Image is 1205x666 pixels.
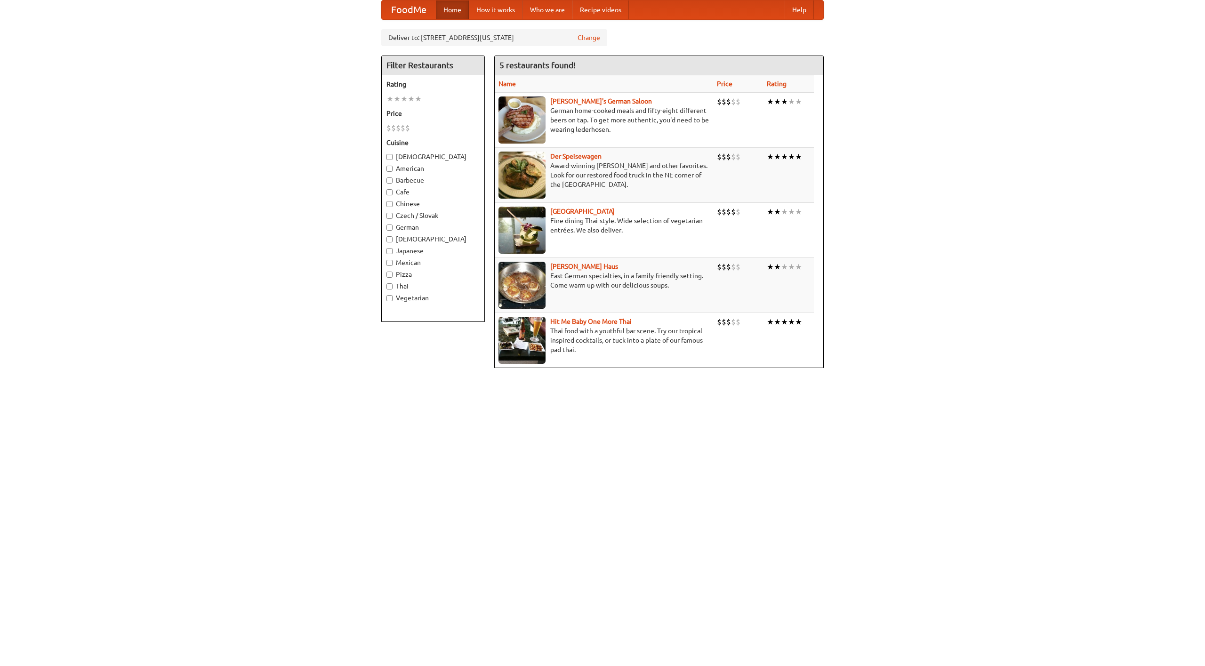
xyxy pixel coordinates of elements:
label: German [386,223,480,232]
input: German [386,225,393,231]
li: ★ [767,152,774,162]
li: ★ [781,262,788,272]
li: ★ [394,94,401,104]
ng-pluralize: 5 restaurants found! [499,61,576,70]
li: ★ [795,317,802,327]
p: Fine dining Thai-style. Wide selection of vegetarian entrées. We also deliver. [498,216,709,235]
a: Name [498,80,516,88]
li: ★ [774,317,781,327]
li: $ [722,317,726,327]
label: Barbecue [386,176,480,185]
li: $ [731,207,736,217]
p: Thai food with a youthful bar scene. Try our tropical inspired cocktails, or tuck into a plate of... [498,326,709,354]
b: [PERSON_NAME] Haus [550,263,618,270]
label: Thai [386,281,480,291]
li: $ [726,262,731,272]
li: ★ [386,94,394,104]
li: ★ [795,262,802,272]
label: [DEMOGRAPHIC_DATA] [386,234,480,244]
div: Deliver to: [STREET_ADDRESS][US_STATE] [381,29,607,46]
label: [DEMOGRAPHIC_DATA] [386,152,480,161]
label: Chinese [386,199,480,209]
li: $ [726,317,731,327]
li: $ [391,123,396,133]
li: ★ [774,207,781,217]
a: [GEOGRAPHIC_DATA] [550,208,615,215]
li: ★ [788,96,795,107]
a: FoodMe [382,0,436,19]
label: Vegetarian [386,293,480,303]
a: Who we are [522,0,572,19]
a: Der Speisewagen [550,152,602,160]
a: Hit Me Baby One More Thai [550,318,632,325]
li: ★ [767,262,774,272]
li: ★ [788,207,795,217]
li: ★ [767,96,774,107]
li: $ [731,262,736,272]
p: East German specialties, in a family-friendly setting. Come warm up with our delicious soups. [498,271,709,290]
input: Thai [386,283,393,289]
input: Mexican [386,260,393,266]
input: Barbecue [386,177,393,184]
li: $ [717,96,722,107]
li: ★ [767,207,774,217]
li: $ [722,262,726,272]
li: $ [736,96,740,107]
input: Cafe [386,189,393,195]
h4: Filter Restaurants [382,56,484,75]
li: ★ [774,96,781,107]
li: $ [736,152,740,162]
li: ★ [774,262,781,272]
label: Mexican [386,258,480,267]
li: ★ [795,96,802,107]
label: Pizza [386,270,480,279]
input: Chinese [386,201,393,207]
li: $ [717,152,722,162]
li: ★ [788,317,795,327]
p: German home-cooked meals and fifty-eight different beers on tap. To get more authentic, you'd nee... [498,106,709,134]
li: $ [726,96,731,107]
input: American [386,166,393,172]
a: [PERSON_NAME]'s German Saloon [550,97,652,105]
input: [DEMOGRAPHIC_DATA] [386,154,393,160]
input: [DEMOGRAPHIC_DATA] [386,236,393,242]
h5: Rating [386,80,480,89]
img: satay.jpg [498,207,546,254]
img: babythai.jpg [498,317,546,364]
li: $ [717,262,722,272]
li: ★ [415,94,422,104]
li: $ [731,96,736,107]
p: Award-winning [PERSON_NAME] and other favorites. Look for our restored food truck in the NE corne... [498,161,709,189]
li: $ [726,207,731,217]
li: $ [386,123,391,133]
label: Czech / Slovak [386,211,480,220]
label: Japanese [386,246,480,256]
li: ★ [767,317,774,327]
li: $ [722,207,726,217]
label: American [386,164,480,173]
input: Czech / Slovak [386,213,393,219]
li: $ [396,123,401,133]
img: speisewagen.jpg [498,152,546,199]
input: Japanese [386,248,393,254]
li: ★ [795,152,802,162]
input: Pizza [386,272,393,278]
input: Vegetarian [386,295,393,301]
li: $ [736,207,740,217]
li: ★ [774,152,781,162]
label: Cafe [386,187,480,197]
li: $ [726,152,731,162]
li: $ [401,123,405,133]
h5: Cuisine [386,138,480,147]
li: ★ [401,94,408,104]
li: ★ [408,94,415,104]
li: $ [722,96,726,107]
li: ★ [781,96,788,107]
li: ★ [788,262,795,272]
li: $ [731,152,736,162]
li: $ [717,317,722,327]
li: $ [736,317,740,327]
